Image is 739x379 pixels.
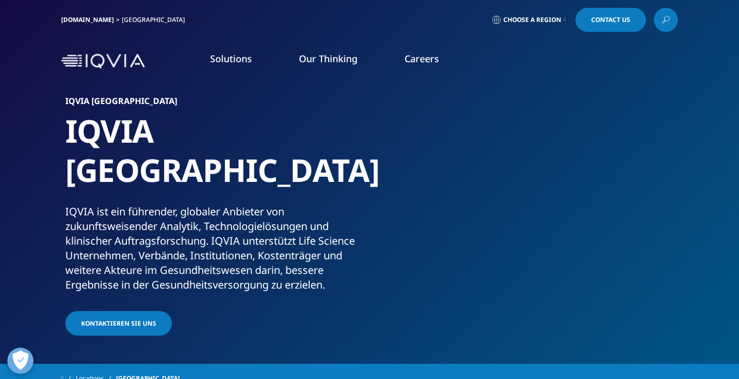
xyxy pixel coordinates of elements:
[61,15,114,24] a: [DOMAIN_NAME]
[65,97,366,111] h6: IQVIA [GEOGRAPHIC_DATA]
[65,204,366,292] div: IQVIA ist ein führender, globaler Anbieter von zukunftsweisender Analytik, Technologielösungen un...
[405,52,439,65] a: Careers
[122,16,189,24] div: [GEOGRAPHIC_DATA]
[65,311,172,336] a: Kontaktieren Sie uns
[395,97,674,306] img: 877_businesswoman-leading-meeting.jpg
[7,348,33,374] button: Open Preferences
[81,319,156,328] span: Kontaktieren Sie uns
[575,8,646,32] a: Contact Us
[210,52,252,65] a: Solutions
[299,52,357,65] a: Our Thinking
[149,37,678,86] nav: Primary
[591,17,630,23] span: Contact Us
[65,111,366,204] h1: IQVIA [GEOGRAPHIC_DATA]
[503,16,561,24] span: Choose a Region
